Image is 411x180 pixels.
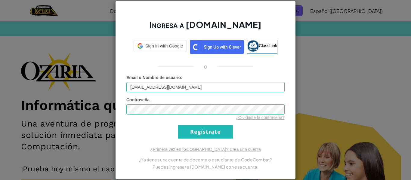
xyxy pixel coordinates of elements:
a: Sign in with Google [134,40,187,54]
span: Sign in with Google [145,43,183,49]
a: ¿Olvidaste la contraseña? [236,115,285,120]
span: Email o Nombre de usuario [126,75,181,80]
img: classlink-logo-small.png [247,40,259,52]
h2: Ingresa a [DOMAIN_NAME] [126,19,285,36]
span: ClassLink [259,43,277,48]
label: : [126,75,182,81]
p: o [204,63,207,70]
p: ¿Ya tienes una cuenta de docente o estudiante de CodeCombat? [126,156,285,163]
div: Sign in with Google [134,40,187,52]
p: Puedes ingresar a [DOMAIN_NAME] con esa cuenta. [126,163,285,170]
img: clever_sso_button@2x.png [190,40,244,54]
a: ¿Primera vez en [GEOGRAPHIC_DATA]? Crea una cuenta [150,147,261,152]
span: Contraseña [126,97,150,102]
input: Regístrate [178,125,233,139]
